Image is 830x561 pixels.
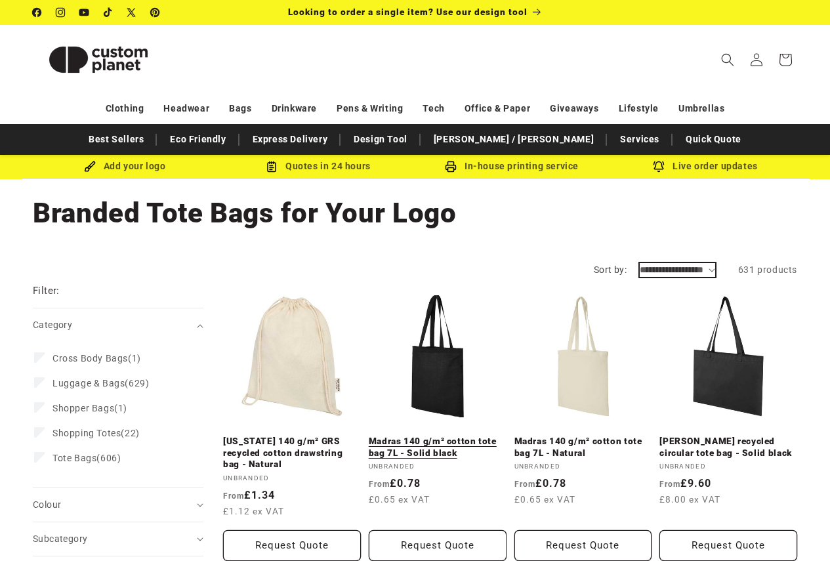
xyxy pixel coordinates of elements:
[288,7,528,17] span: Looking to order a single item? Use our design tool
[33,499,61,510] span: Colour
[465,97,530,120] a: Office & Paper
[679,128,748,151] a: Quick Quote
[653,161,665,173] img: Order updates
[246,128,335,151] a: Express Delivery
[619,97,659,120] a: Lifestyle
[738,264,797,275] span: 631 products
[52,378,125,388] span: Luggage & Bags
[28,25,169,94] a: Custom Planet
[369,530,507,561] button: Request Quote
[427,128,600,151] a: [PERSON_NAME] / [PERSON_NAME]
[369,436,507,459] a: Madras 140 g/m² cotton tote bag 7L - Solid black
[52,427,140,439] span: (22)
[423,97,444,120] a: Tech
[514,436,652,459] a: Madras 140 g/m² cotton tote bag 7L - Natural
[229,97,251,120] a: Bags
[52,403,114,413] span: Shopper Bags
[678,97,724,120] a: Umbrellas
[52,377,149,389] span: (629)
[33,488,203,522] summary: Colour (0 selected)
[337,97,403,120] a: Pens & Writing
[33,283,60,299] h2: Filter:
[415,158,609,175] div: In-house printing service
[52,352,141,364] span: (1)
[28,158,222,175] div: Add your logo
[106,97,144,120] a: Clothing
[52,452,121,464] span: (606)
[613,128,666,151] a: Services
[33,533,87,544] span: Subcategory
[52,402,127,414] span: (1)
[223,530,361,561] button: Request Quote
[52,428,121,438] span: Shopping Totes
[514,530,652,561] button: Request Quote
[713,45,742,74] summary: Search
[611,419,830,561] iframe: Chat Widget
[82,128,150,151] a: Best Sellers
[550,97,598,120] a: Giveaways
[594,264,627,275] label: Sort by:
[266,161,278,173] img: Order Updates Icon
[33,196,797,231] h1: Branded Tote Bags for Your Logo
[33,522,203,556] summary: Subcategory (0 selected)
[223,436,361,470] a: [US_STATE] 140 g/m² GRS recycled cotton drawstring bag - Natural
[52,453,96,463] span: Tote Bags
[33,30,164,89] img: Custom Planet
[163,128,232,151] a: Eco Friendly
[33,308,203,342] summary: Category (0 selected)
[33,320,72,330] span: Category
[347,128,414,151] a: Design Tool
[272,97,317,120] a: Drinkware
[84,161,96,173] img: Brush Icon
[445,161,457,173] img: In-house printing
[163,97,209,120] a: Headwear
[609,158,802,175] div: Live order updates
[52,353,128,364] span: Cross Body Bags
[222,158,415,175] div: Quotes in 24 hours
